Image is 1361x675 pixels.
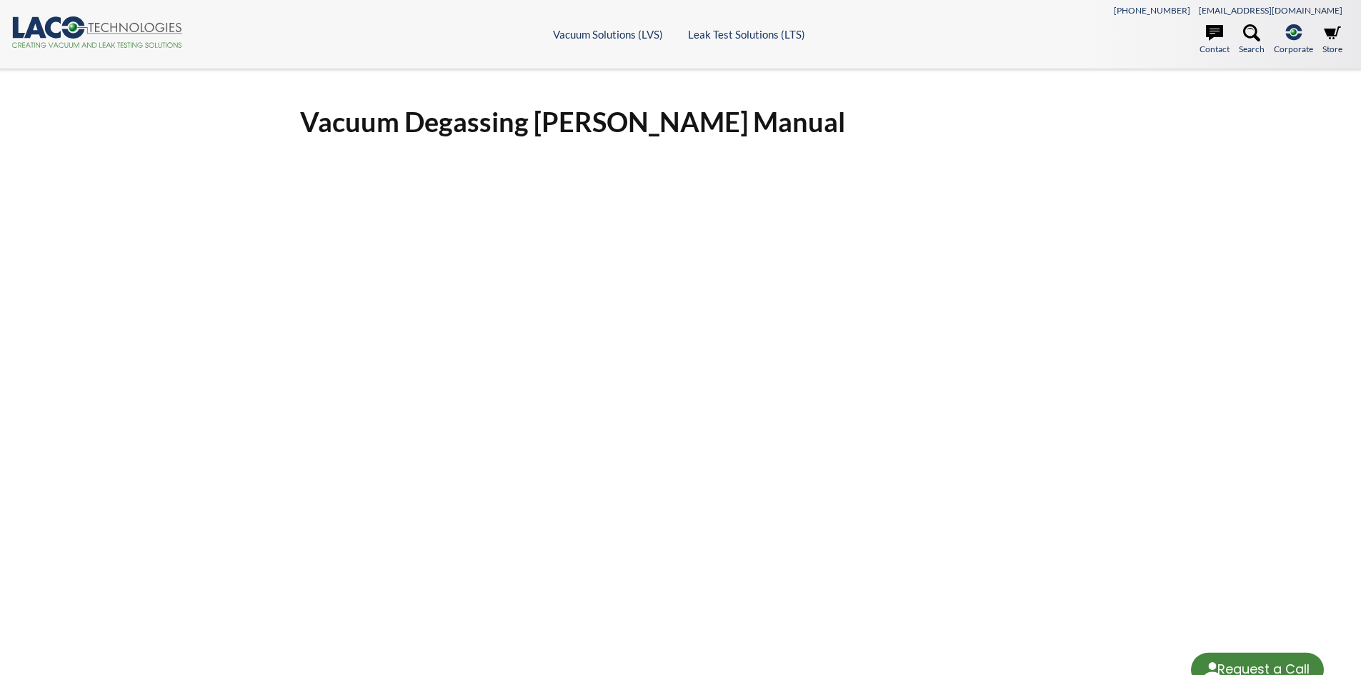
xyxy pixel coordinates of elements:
[1200,24,1230,56] a: Contact
[300,104,1062,139] h1: Vacuum Degassing [PERSON_NAME] Manual
[1322,24,1342,56] a: Store
[1239,24,1265,56] a: Search
[1114,5,1190,16] a: [PHONE_NUMBER]
[688,28,805,41] a: Leak Test Solutions (LTS)
[553,28,663,41] a: Vacuum Solutions (LVS)
[1274,42,1313,56] span: Corporate
[1199,5,1342,16] a: [EMAIL_ADDRESS][DOMAIN_NAME]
